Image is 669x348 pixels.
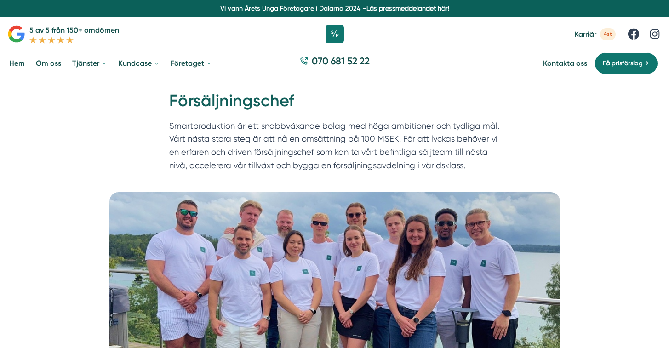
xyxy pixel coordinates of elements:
p: Vi vann Årets Unga Företagare i Dalarna 2024 – [4,4,665,13]
a: Kundcase [116,51,161,75]
h1: Försäljningschef [169,90,500,120]
a: Karriär 4st [574,28,616,40]
a: Kontakta oss [543,59,587,68]
a: Företaget [169,51,214,75]
p: Smartproduktion är ett snabbväxande bolag med höga ambitioner och tydliga mål. Vårt nästa stora s... [169,120,500,177]
a: Hem [7,51,27,75]
span: 4st [600,28,616,40]
span: 070 681 52 22 [312,54,370,68]
a: Läs pressmeddelandet här! [366,5,449,12]
a: 070 681 52 22 [296,54,373,72]
span: Få prisförslag [603,58,643,68]
span: Karriär [574,30,596,39]
p: 5 av 5 från 150+ omdömen [29,24,119,36]
a: Tjänster [70,51,109,75]
a: Få prisförslag [595,52,658,74]
a: Om oss [34,51,63,75]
